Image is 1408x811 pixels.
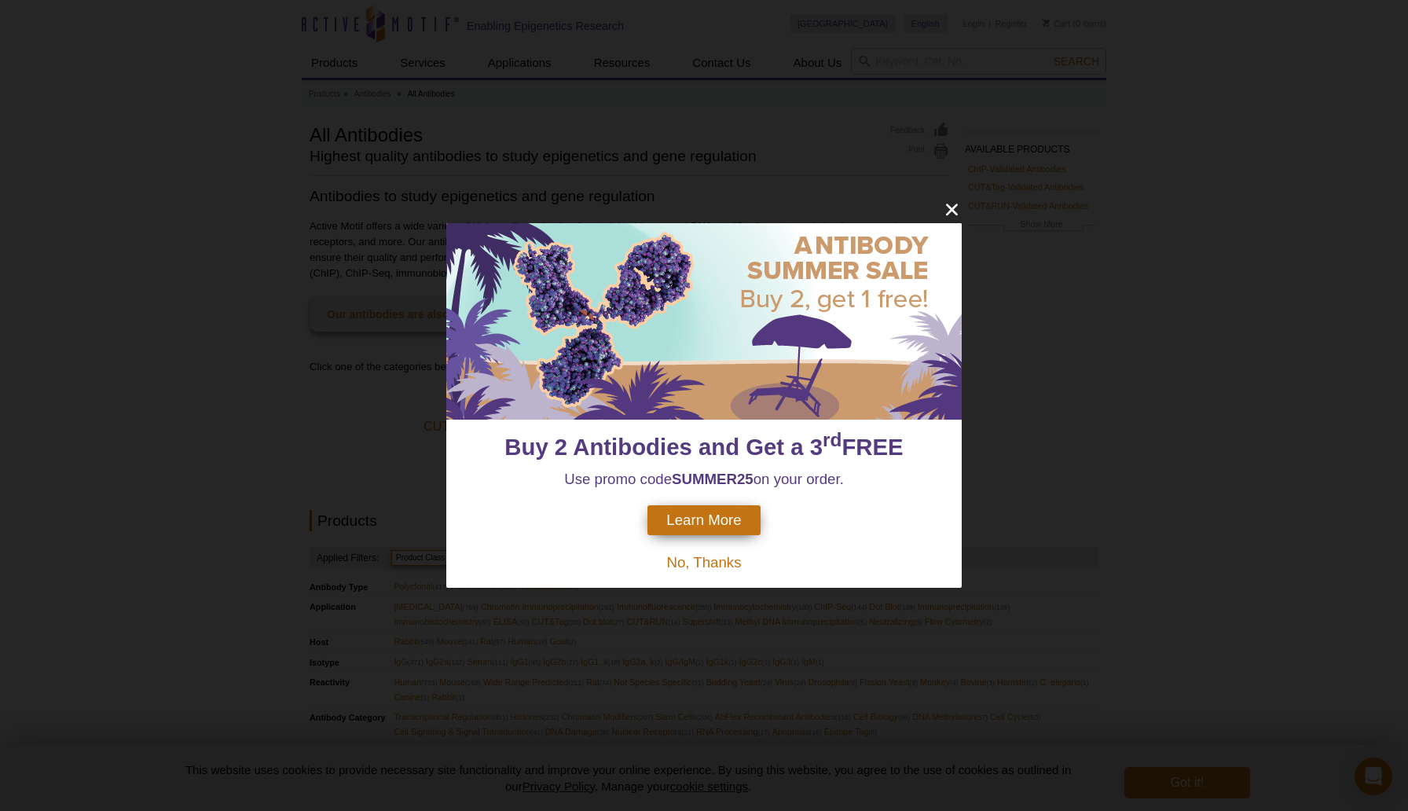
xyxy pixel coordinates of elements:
button: close [942,200,962,219]
strong: SUMMER25 [672,471,753,487]
span: Buy 2 Antibodies and Get a 3 FREE [504,434,903,460]
span: Use promo code on your order. [564,471,844,487]
span: No, Thanks [666,554,741,571]
span: Learn More [666,512,741,529]
sup: rd [823,429,841,450]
